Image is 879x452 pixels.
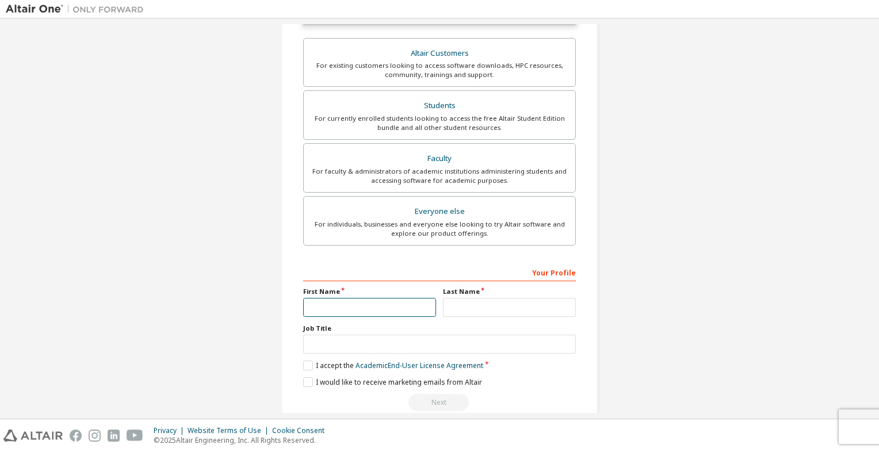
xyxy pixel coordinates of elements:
[188,426,272,435] div: Website Terms of Use
[6,3,150,15] img: Altair One
[303,361,483,370] label: I accept the
[154,426,188,435] div: Privacy
[108,430,120,442] img: linkedin.svg
[303,394,576,411] div: Please wait while checking email ...
[443,287,576,296] label: Last Name
[311,167,568,185] div: For faculty & administrators of academic institutions administering students and accessing softwa...
[3,430,63,442] img: altair_logo.svg
[356,361,483,370] a: Academic End-User License Agreement
[70,430,82,442] img: facebook.svg
[311,61,568,79] div: For existing customers looking to access software downloads, HPC resources, community, trainings ...
[311,98,568,114] div: Students
[154,435,331,445] p: © 2025 Altair Engineering, Inc. All Rights Reserved.
[311,114,568,132] div: For currently enrolled students looking to access the free Altair Student Edition bundle and all ...
[303,324,576,333] label: Job Title
[127,430,143,442] img: youtube.svg
[311,220,568,238] div: For individuals, businesses and everyone else looking to try Altair software and explore our prod...
[303,377,482,387] label: I would like to receive marketing emails from Altair
[311,45,568,62] div: Altair Customers
[303,287,436,296] label: First Name
[272,426,331,435] div: Cookie Consent
[89,430,101,442] img: instagram.svg
[303,263,576,281] div: Your Profile
[311,204,568,220] div: Everyone else
[311,151,568,167] div: Faculty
